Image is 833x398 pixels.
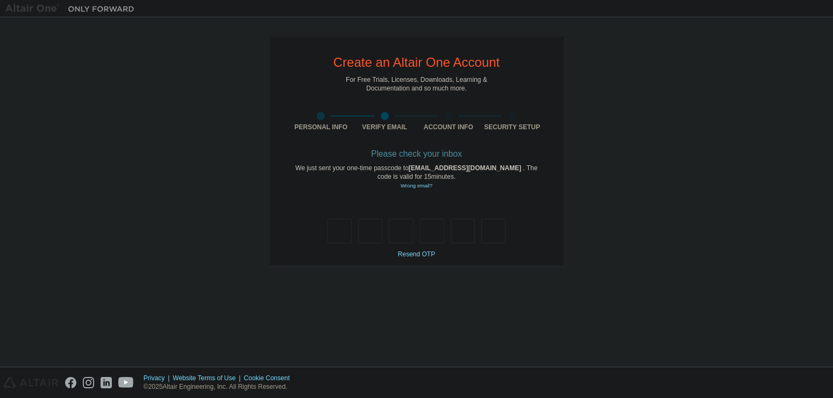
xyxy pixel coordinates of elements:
div: Please check your inbox [289,151,544,157]
span: [EMAIL_ADDRESS][DOMAIN_NAME] [409,164,523,172]
div: Verify Email [353,123,417,131]
div: Account Info [417,123,481,131]
div: Security Setup [480,123,544,131]
p: © 2025 Altair Engineering, Inc. All Rights Reserved. [144,382,296,392]
a: Go back to the registration form [401,183,432,188]
a: Resend OTP [398,250,435,258]
img: facebook.svg [65,377,76,388]
div: Create an Altair One Account [333,56,500,69]
div: Cookie Consent [244,374,296,382]
img: altair_logo.svg [3,377,59,388]
img: instagram.svg [83,377,94,388]
div: Privacy [144,374,173,382]
div: For Free Trials, Licenses, Downloads, Learning & Documentation and so much more. [346,75,487,93]
div: We just sent your one-time passcode to . The code is valid for 15 minutes. [289,164,544,190]
img: linkedin.svg [101,377,112,388]
div: Website Terms of Use [173,374,244,382]
img: Altair One [5,3,140,14]
div: Personal Info [289,123,353,131]
img: youtube.svg [118,377,134,388]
